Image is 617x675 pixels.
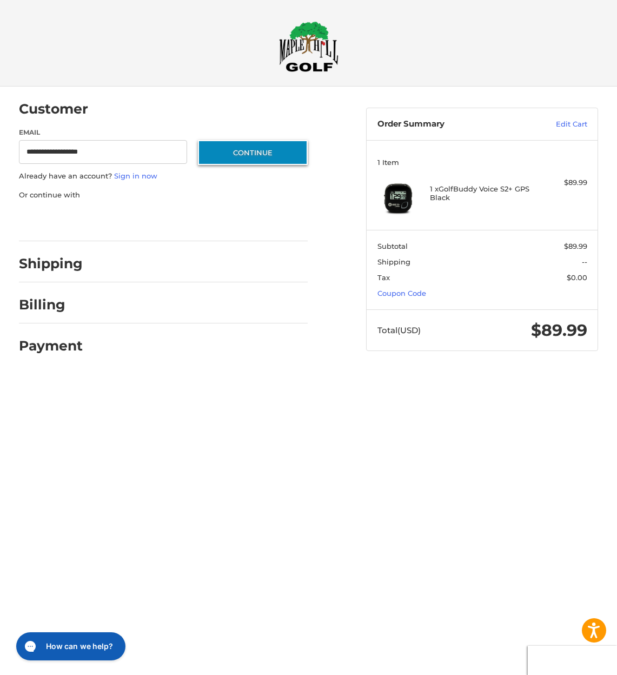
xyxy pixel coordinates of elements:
p: Or continue with [19,190,308,201]
span: $89.99 [531,320,587,340]
h2: Customer [19,101,88,117]
h2: Shipping [19,255,83,272]
h3: Order Summary [377,119,520,130]
iframe: PayPal-paylater [107,211,188,230]
span: Shipping [377,257,410,266]
span: Total (USD) [377,325,421,335]
iframe: Gorgias live chat messenger [11,628,129,664]
button: Continue [198,140,308,165]
div: $89.99 [535,177,587,188]
a: Sign in now [114,171,157,180]
h2: Payment [19,337,83,354]
span: $0.00 [567,273,587,282]
iframe: PayPal-venmo [198,211,280,230]
span: Subtotal [377,242,408,250]
label: Email [19,128,188,137]
iframe: Google Customer Reviews [528,646,617,675]
p: Already have an account? [19,171,308,182]
span: -- [582,257,587,266]
h3: 1 Item [377,158,587,167]
iframe: PayPal-paypal [15,211,96,230]
h4: 1 x GolfBuddy Voice S2+ GPS Black [430,184,532,202]
a: Coupon Code [377,289,426,297]
span: Tax [377,273,390,282]
img: Maple Hill Golf [279,21,339,72]
span: $89.99 [564,242,587,250]
h2: Billing [19,296,82,313]
a: Edit Cart [520,119,587,130]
